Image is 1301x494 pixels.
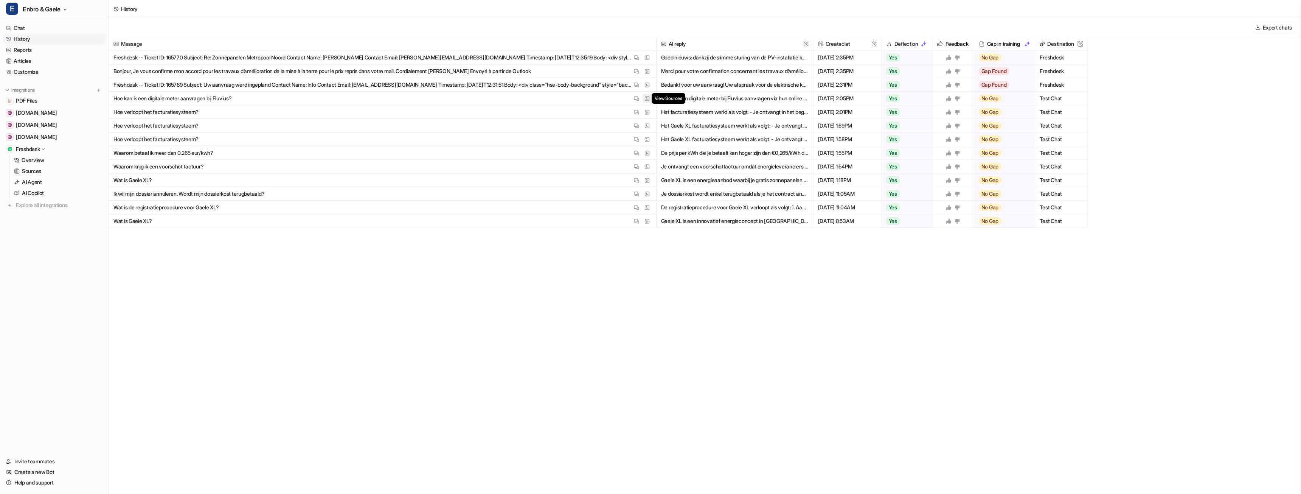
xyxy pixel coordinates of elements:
div: Gap in training [977,37,1032,51]
a: Chat [3,23,106,33]
p: Sources [22,167,41,175]
button: No Gap [974,173,1030,187]
span: Yes [886,81,900,89]
span: [DATE] 1:59PM [817,119,878,132]
button: No Gap [974,51,1030,64]
span: [DATE] 2:31PM [817,78,878,92]
div: Close [133,3,146,17]
span: [DATE] 2:35PM [817,51,878,64]
div: joined the conversation [33,39,129,46]
a: enbro-my.sharepoint.com[DOMAIN_NAME] [3,132,106,142]
a: Help and support [3,477,106,488]
span: Yes [886,217,900,225]
img: www.gaele.be [8,111,12,115]
button: Het Gaele XL facturatiesysteem werkt als volgt: - Je ontvangt elke maand een voorschotfactuur van... [661,132,809,146]
span: Created at [817,37,878,51]
p: Wat is de registratieprocedure voor Gaele XL? [113,201,219,214]
button: Upload attachment [36,248,42,254]
a: PDF FilesPDF Files [3,95,106,106]
p: Integrations [11,87,35,93]
a: www.gaele.be[DOMAIN_NAME] [3,108,106,118]
span: Freshdesk [1038,51,1085,64]
span: PDF Files [16,97,37,104]
span: [DATE] 2:05PM [817,92,878,105]
button: No Gap [974,187,1030,201]
button: Gaele XL is een energieaanbod waarbij je gratis zonnepanelen en een batterij krijgt, gekoppeld aa... [661,173,809,187]
span: Test Chat [1038,92,1085,105]
span: [DOMAIN_NAME] [16,133,57,141]
button: Het Gaele XL facturatiesysteem werkt als volgt: - Je ontvangt maandelijks twee facturen van Elind... [661,119,809,132]
button: Yes [882,105,928,119]
button: Gap Found [974,64,1030,78]
span: [DATE] 11:04AM [817,201,878,214]
span: No Gap [979,204,1001,211]
span: No Gap [979,108,1001,116]
button: Yes [882,160,928,173]
button: Goed nieuws: dankzij de slimme sturing van de PV-installatie kan het systeem automatisch voorkome... [661,51,809,64]
span: No Gap [979,122,1001,129]
a: Overview [11,155,106,165]
span: Yes [886,108,900,116]
button: Yes [882,92,928,105]
button: Yes [882,51,928,64]
button: Export chats [1253,22,1295,33]
span: [DATE] 2:01PM [817,105,878,119]
span: [DOMAIN_NAME] [16,121,57,129]
button: Je dossierkost wordt enkel terugbetaald als je het contract annuleert binnen 14 dagen na ondertek... [661,187,809,201]
button: No Gap [974,214,1030,228]
button: Merci pour votre confirmation concernant les travaux d’amélioration de la mise à la terre pour le... [661,64,809,78]
span: Test Chat [1038,214,1085,228]
span: [DATE] 2:35PM [817,64,878,78]
span: Gap Found [979,81,1009,89]
p: Bonjour, Je vous confirme mon accord pour les travaux d’amélioration de la mise à la terre pour l... [113,64,531,78]
span: Yes [886,54,900,61]
div: Patrick says… [6,55,145,277]
a: Explore all integrations [3,200,106,210]
button: Je kunt een digitale meter bij Fluvius aanvragen via hun online platform. Hierbij volg je deze st... [661,92,809,105]
span: Test Chat [1038,105,1085,119]
a: AI Agent [11,177,106,187]
h2: Deflection [894,37,918,51]
span: AI reply [660,37,810,51]
span: [DOMAIN_NAME] [16,109,57,117]
a: AI Copilot [11,188,106,198]
span: Enbro & Gaele [23,4,61,14]
span: E [6,3,18,15]
span: Yes [886,67,900,75]
h2: Feedback [945,37,969,51]
a: Articles [3,56,106,66]
button: No Gap [974,201,1030,214]
span: Freshdesk [1038,78,1085,92]
button: View Sources [643,94,652,103]
img: Profile image for Patrick [22,4,34,16]
span: Yes [886,204,900,211]
div: We had some previous functionality that automatically invited agents and didn't send emails. The ... [12,89,118,156]
button: Home [118,3,133,17]
button: Emoji picker [12,248,18,254]
img: PDF Files [8,98,12,103]
button: Send a message… [130,245,142,257]
span: Yes [886,190,900,198]
a: Reports [3,45,106,55]
span: Freshdesk [1038,64,1085,78]
span: [DATE] 1:58PM [817,132,878,146]
span: Gap Found [979,67,1009,75]
a: Create a new Bot [3,467,106,477]
span: Yes [886,163,900,170]
button: Yes [882,64,928,78]
img: expand menu [5,87,10,93]
button: No Gap [974,119,1030,132]
span: [DATE] 1:18PM [817,173,878,187]
img: Profile image for Patrick [23,39,30,46]
b: [PERSON_NAME] [33,40,75,45]
span: Test Chat [1038,173,1085,187]
p: Wat is Gaele XL? [113,173,152,187]
span: No Gap [979,149,1001,157]
p: Overview [22,156,44,164]
span: No Gap [979,176,1001,184]
span: No Gap [979,190,1001,198]
span: Yes [886,176,900,184]
p: Freshdesk -- Ticket ID: 165770 Subject: Re: Zonnepanelen Metropool Noord Contact Name: [PERSON_NA... [113,51,632,64]
img: Freshdesk [8,147,12,151]
button: Gaele XL is een innovatief energieconcept in [GEOGRAPHIC_DATA] waarbij je gratis zonnepanelen én ... [661,214,809,228]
